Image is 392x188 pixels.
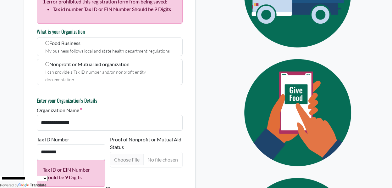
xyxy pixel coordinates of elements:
[37,29,183,35] h6: What is your Organization
[230,53,368,172] img: Eye Icon
[18,183,47,187] a: Translate
[45,48,170,54] small: My business follows local and state health department regulations
[37,59,183,85] label: Nonprofit or Mutual aid organization
[37,106,82,114] label: Organization Name
[37,37,183,56] label: Food Business
[37,160,105,187] p: Tax ID or EIN Number Should be 9 Digits
[45,62,49,66] input: Nonprofit or Mutual aid organization I can provide a Tax ID number and/or nonprofit entity docume...
[45,69,146,82] small: I can provide a Tax ID number and/or nonprofit entity documentation
[18,183,30,188] img: Google Translate
[37,136,69,143] label: Tax ID Number
[37,98,183,104] h6: Enter your Organization's Details
[53,5,177,13] li: Tax id number Tax ID or EIN Number Should be 9 Digits
[110,136,183,151] label: Proof of Nonprofit or Mutual Aid Status
[45,41,49,45] input: Food Business My business follows local and state health department regulations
